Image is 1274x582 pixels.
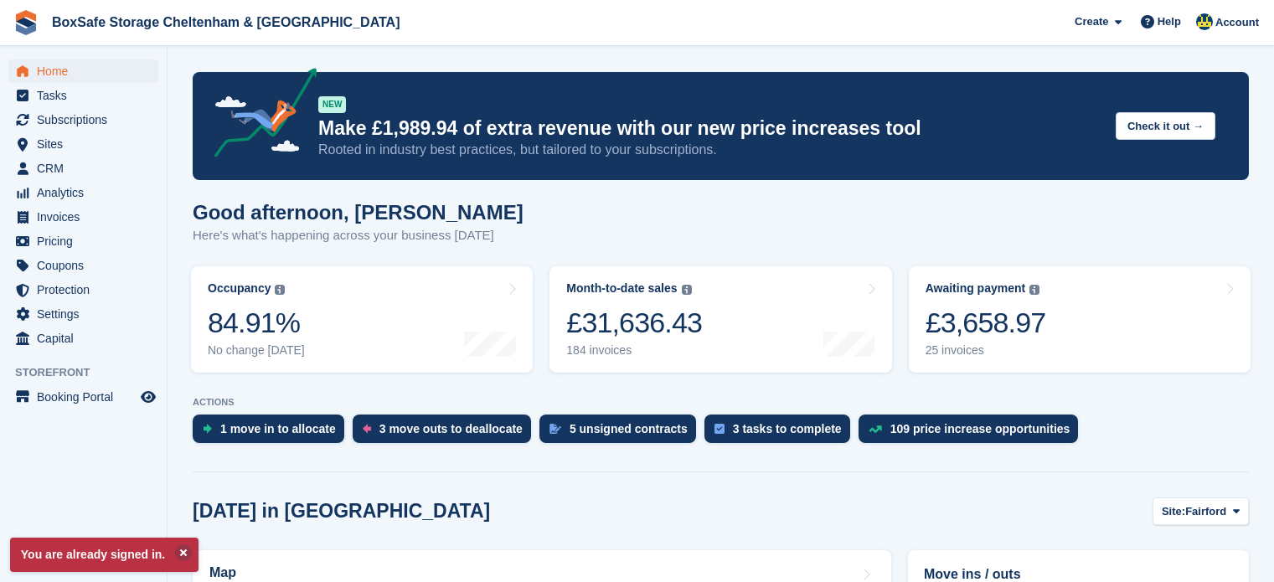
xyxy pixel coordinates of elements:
[209,565,236,580] h2: Map
[193,415,353,451] a: 1 move in to allocate
[869,425,882,433] img: price_increase_opportunities-93ffe204e8149a01c8c9dc8f82e8f89637d9d84a8eef4429ea346261dce0b2c0.svg
[682,285,692,295] img: icon-info-grey-7440780725fd019a000dd9b08b2336e03edf1995a4989e88bcd33f0948082b44.svg
[138,387,158,407] a: Preview store
[208,281,271,296] div: Occupancy
[8,84,158,107] a: menu
[353,415,539,451] a: 3 move outs to deallocate
[45,8,406,36] a: BoxSafe Storage Cheltenham & [GEOGRAPHIC_DATA]
[37,229,137,253] span: Pricing
[193,226,524,245] p: Here's what's happening across your business [DATE]
[8,385,158,409] a: menu
[8,302,158,326] a: menu
[318,141,1102,159] p: Rooted in industry best practices, but tailored to your subscriptions.
[1185,503,1226,520] span: Fairford
[8,181,158,204] a: menu
[37,278,137,301] span: Protection
[8,205,158,229] a: menu
[714,424,725,434] img: task-75834270c22a3079a89374b754ae025e5fb1db73e45f91037f5363f120a921f8.svg
[15,364,167,381] span: Storefront
[37,108,137,131] span: Subscriptions
[191,266,533,373] a: Occupancy 84.91% No change [DATE]
[859,415,1087,451] a: 109 price increase opportunities
[926,306,1046,340] div: £3,658.97
[566,281,677,296] div: Month-to-date sales
[203,424,212,434] img: move_ins_to_allocate_icon-fdf77a2bb77ea45bf5b3d319d69a93e2d87916cf1d5bf7949dd705db3b84f3ca.svg
[37,385,137,409] span: Booking Portal
[1153,497,1249,525] button: Site: Fairford
[37,181,137,204] span: Analytics
[1116,112,1215,140] button: Check it out →
[1158,13,1181,30] span: Help
[37,59,137,83] span: Home
[275,285,285,295] img: icon-info-grey-7440780725fd019a000dd9b08b2336e03edf1995a4989e88bcd33f0948082b44.svg
[566,343,702,358] div: 184 invoices
[539,415,704,451] a: 5 unsigned contracts
[363,424,371,434] img: move_outs_to_deallocate_icon-f764333ba52eb49d3ac5e1228854f67142a1ed5810a6f6cc68b1a99e826820c5.svg
[37,84,137,107] span: Tasks
[37,254,137,277] span: Coupons
[8,327,158,350] a: menu
[8,132,158,156] a: menu
[37,157,137,180] span: CRM
[220,422,336,435] div: 1 move in to allocate
[570,422,688,435] div: 5 unsigned contracts
[37,132,137,156] span: Sites
[909,266,1251,373] a: Awaiting payment £3,658.97 25 invoices
[37,302,137,326] span: Settings
[8,157,158,180] a: menu
[208,306,305,340] div: 84.91%
[549,424,561,434] img: contract_signature_icon-13c848040528278c33f63329250d36e43548de30e8caae1d1a13099fd9432cc5.svg
[208,343,305,358] div: No change [DATE]
[1162,503,1185,520] span: Site:
[8,278,158,301] a: menu
[1029,285,1039,295] img: icon-info-grey-7440780725fd019a000dd9b08b2336e03edf1995a4989e88bcd33f0948082b44.svg
[37,327,137,350] span: Capital
[549,266,891,373] a: Month-to-date sales £31,636.43 184 invoices
[318,96,346,113] div: NEW
[890,422,1070,435] div: 109 price increase opportunities
[37,205,137,229] span: Invoices
[193,201,524,224] h1: Good afternoon, [PERSON_NAME]
[926,281,1026,296] div: Awaiting payment
[1075,13,1108,30] span: Create
[733,422,842,435] div: 3 tasks to complete
[1196,13,1213,30] img: Kim Virabi
[193,500,490,523] h2: [DATE] in [GEOGRAPHIC_DATA]
[926,343,1046,358] div: 25 invoices
[193,397,1249,408] p: ACTIONS
[566,306,702,340] div: £31,636.43
[8,254,158,277] a: menu
[8,59,158,83] a: menu
[704,415,859,451] a: 3 tasks to complete
[10,538,199,572] p: You are already signed in.
[8,229,158,253] a: menu
[379,422,523,435] div: 3 move outs to deallocate
[318,116,1102,141] p: Make £1,989.94 of extra revenue with our new price increases tool
[1215,14,1259,31] span: Account
[13,10,39,35] img: stora-icon-8386f47178a22dfd0bd8f6a31ec36ba5ce8667c1dd55bd0f319d3a0aa187defe.svg
[8,108,158,131] a: menu
[200,68,317,163] img: price-adjustments-announcement-icon-8257ccfd72463d97f412b2fc003d46551f7dbcb40ab6d574587a9cd5c0d94...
